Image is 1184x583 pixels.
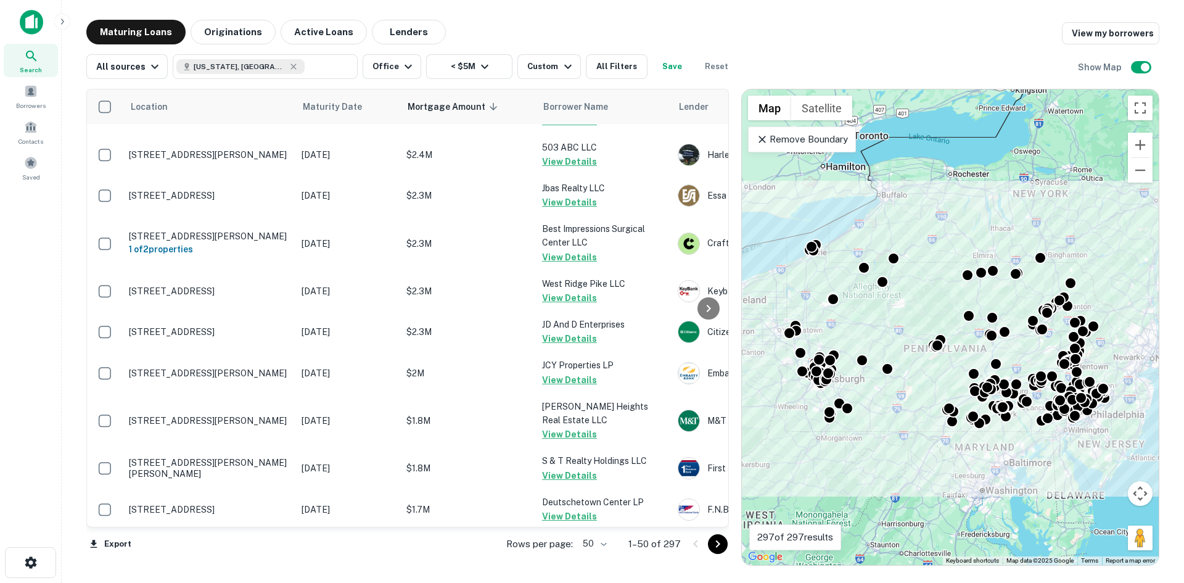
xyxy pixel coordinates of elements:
[302,366,394,380] p: [DATE]
[527,59,575,74] div: Custom
[1128,133,1153,157] button: Zoom in
[1078,60,1124,74] h6: Show Map
[400,89,536,124] th: Mortgage Amount
[745,549,786,565] a: Open this area in Google Maps (opens a new window)
[542,400,665,427] p: [PERSON_NAME] Heights Real Estate LLC
[542,331,597,346] button: View Details
[4,80,58,113] a: Borrowers
[406,461,530,475] p: $1.8M
[678,362,863,384] div: Embassy Bank FOR The Lehigh Valley
[1081,557,1098,564] a: Terms
[406,284,530,298] p: $2.3M
[408,99,501,114] span: Mortgage Amount
[406,503,530,516] p: $1.7M
[542,141,665,154] p: 503 ABC LLC
[586,54,647,79] button: All Filters
[678,457,863,479] div: First Resource Bank PA
[129,415,289,426] p: [STREET_ADDRESS][PERSON_NAME]
[406,148,530,162] p: $2.4M
[742,89,1159,565] div: 0 0
[542,291,597,305] button: View Details
[281,20,367,44] button: Active Loans
[542,509,597,524] button: View Details
[708,534,728,554] button: Go to next page
[542,373,597,387] button: View Details
[678,233,863,255] div: Craft Bank
[678,499,699,520] img: picture
[678,185,699,206] img: picture
[191,20,276,44] button: Originations
[4,44,58,77] a: Search
[86,54,168,79] button: All sources
[406,237,530,250] p: $2.3M
[130,99,168,114] span: Location
[946,556,999,565] button: Keyboard shortcuts
[302,237,394,250] p: [DATE]
[16,101,46,110] span: Borrowers
[1128,96,1153,120] button: Toggle fullscreen view
[303,99,378,114] span: Maturity Date
[406,366,530,380] p: $2M
[1128,158,1153,183] button: Zoom out
[578,535,609,553] div: 50
[302,284,394,298] p: [DATE]
[20,10,43,35] img: capitalize-icon.png
[678,280,863,302] div: Keybank National Association
[756,132,848,147] p: Remove Boundary
[678,281,699,302] img: picture
[517,54,580,79] button: Custom
[678,144,863,166] div: Harleysville National Bank
[542,358,665,372] p: JCY Properties LP
[129,286,289,297] p: [STREET_ADDRESS]
[194,61,286,72] span: [US_STATE], [GEOGRAPHIC_DATA]
[542,468,597,483] button: View Details
[129,231,289,242] p: [STREET_ADDRESS][PERSON_NAME]
[542,181,665,195] p: Jbas Realty LLC
[1062,22,1159,44] a: View my borrowers
[628,537,681,552] p: 1–50 of 297
[96,59,162,74] div: All sources
[678,458,699,479] img: picture
[678,410,699,431] img: picture
[302,189,394,202] p: [DATE]
[363,54,421,79] button: Office
[129,504,289,515] p: [STREET_ADDRESS]
[22,172,40,182] span: Saved
[542,250,597,265] button: View Details
[757,530,833,545] p: 297 of 297 results
[129,326,289,337] p: [STREET_ADDRESS]
[678,233,699,254] img: picture
[1106,557,1155,564] a: Report a map error
[86,535,134,553] button: Export
[652,54,692,79] button: Save your search to get updates of matches that match your search criteria.
[542,154,597,169] button: View Details
[542,222,665,249] p: Best Impressions Surgical Center LLC
[129,149,289,160] p: [STREET_ADDRESS][PERSON_NAME]
[4,115,58,149] a: Contacts
[406,414,530,428] p: $1.8M
[542,454,665,468] p: S & T Realty Holdings LLC
[18,136,43,146] span: Contacts
[129,457,289,479] p: [STREET_ADDRESS][PERSON_NAME][PERSON_NAME]
[295,89,400,124] th: Maturity Date
[506,537,573,552] p: Rows per page:
[791,96,852,120] button: Show satellite imagery
[1122,484,1184,544] iframe: Chat Widget
[302,325,394,339] p: [DATE]
[302,148,394,162] p: [DATE]
[543,99,608,114] span: Borrower Name
[697,54,736,79] button: Reset
[129,368,289,379] p: [STREET_ADDRESS][PERSON_NAME]
[678,410,863,432] div: M&T Bank
[542,277,665,291] p: West Ridge Pike LLC
[542,195,597,210] button: View Details
[1128,481,1153,506] button: Map camera controls
[678,321,863,343] div: Citizens
[678,144,699,165] img: picture
[302,461,394,475] p: [DATE]
[129,190,289,201] p: [STREET_ADDRESS]
[672,89,869,124] th: Lender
